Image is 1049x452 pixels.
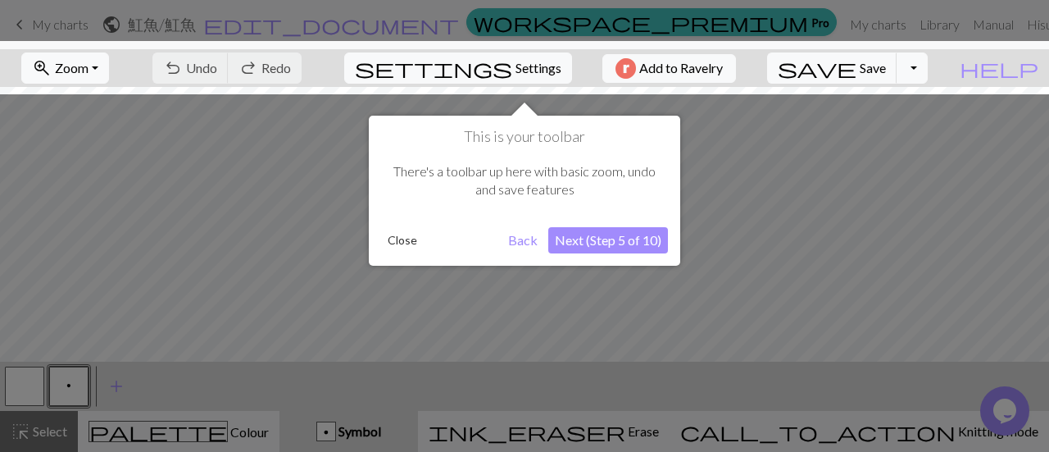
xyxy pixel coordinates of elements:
button: Next (Step 5 of 10) [548,227,668,253]
button: Close [381,228,424,253]
button: Back [502,227,544,253]
div: There's a toolbar up here with basic zoom, undo and save features [381,146,668,216]
div: This is your toolbar [369,116,680,266]
h1: This is your toolbar [381,128,668,146]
